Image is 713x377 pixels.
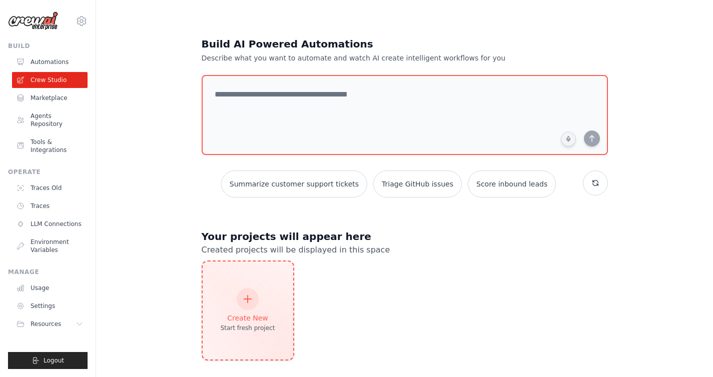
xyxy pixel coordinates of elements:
div: Create New [221,313,275,323]
a: Settings [12,298,88,314]
button: Logout [8,352,88,369]
a: Agents Repository [12,108,88,132]
div: Operate [8,168,88,176]
button: Get new suggestions [583,170,608,195]
img: Logo [8,11,58,30]
p: Describe what you want to automate and watch AI create intelligent workflows for you [202,53,538,63]
button: Score inbound leads [468,170,556,197]
h1: Build AI Powered Automations [202,37,538,51]
a: Tools & Integrations [12,134,88,158]
a: Usage [12,280,88,296]
span: Resources [31,320,61,328]
div: Manage [8,268,88,276]
a: Automations [12,54,88,70]
button: Triage GitHub issues [373,170,462,197]
h3: Your projects will appear here [202,229,608,243]
p: Created projects will be displayed in this space [202,243,608,256]
button: Summarize customer support tickets [221,170,367,197]
a: Traces Old [12,180,88,196]
a: Traces [12,198,88,214]
iframe: Chat Widget [663,329,713,377]
a: Marketplace [12,90,88,106]
a: Environment Variables [12,234,88,258]
a: LLM Connections [12,216,88,232]
button: Click to speak your automation idea [561,131,576,146]
a: Crew Studio [12,72,88,88]
span: Logout [44,356,64,364]
div: Build [8,42,88,50]
button: Resources [12,316,88,332]
div: Start fresh project [221,324,275,332]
